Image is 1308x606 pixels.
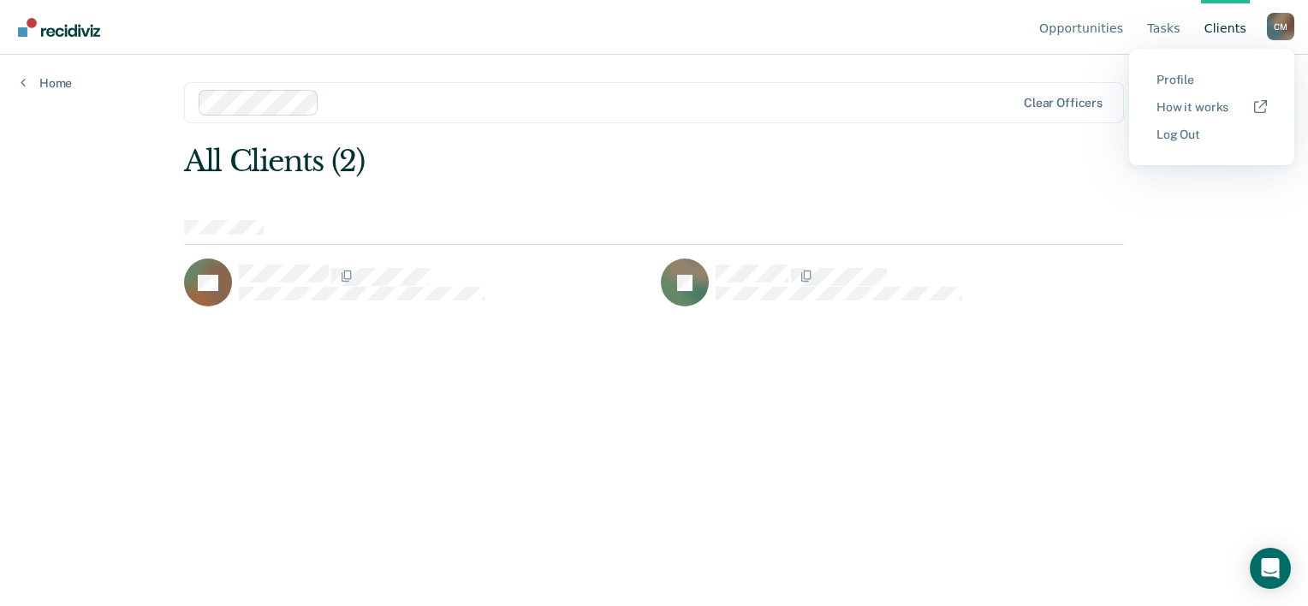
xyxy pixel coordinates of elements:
div: C M [1267,13,1294,40]
div: Profile menu [1129,49,1294,165]
div: Open Intercom Messenger [1250,548,1291,589]
a: Home [21,75,72,91]
button: Profile dropdown button [1267,13,1294,40]
a: Profile [1156,73,1267,87]
img: Recidiviz [18,18,100,37]
a: Log Out [1156,128,1267,142]
div: All Clients (2) [184,144,936,179]
a: How it works [1156,100,1267,115]
div: Clear officers [1024,96,1103,110]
